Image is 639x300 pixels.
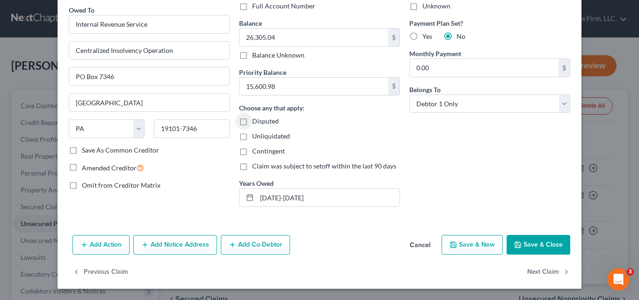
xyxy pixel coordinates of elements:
iframe: Intercom live chat [607,268,630,291]
label: Years Owed [239,178,274,188]
button: Cancel [402,236,438,255]
input: 0.00 [240,78,388,95]
input: -- [257,189,399,206]
div: $ [559,59,570,77]
input: 0.00 [410,59,559,77]
label: Full Account Number [252,1,315,11]
span: No [457,32,465,40]
button: Add Action [73,235,130,255]
input: 0.00 [240,29,388,46]
span: Claim was subject to setoff within the last 90 days [252,162,396,170]
span: Owed To [69,6,94,14]
button: Add Notice Address [133,235,217,255]
span: Belongs To [409,86,441,94]
label: Balance [239,18,262,28]
label: Choose any that apply: [239,103,305,113]
span: 3 [626,268,634,276]
span: Disputed [252,117,279,125]
input: Enter zip... [154,119,230,138]
div: $ [388,78,399,95]
div: $ [388,29,399,46]
button: Add Co-Debtor [221,235,290,255]
label: Monthly Payment [409,49,461,59]
input: Enter city... [69,94,229,111]
span: Omit from Creditor Matrix [82,181,160,189]
span: Contingent [252,147,285,155]
input: Search creditor by name... [69,15,230,34]
label: Payment Plan Set? [409,18,570,28]
label: Save As Common Creditor [82,146,159,155]
input: Enter address... [69,42,229,59]
input: Apt, Suite, etc... [69,67,229,85]
span: Yes [422,32,432,40]
button: Save & Close [507,235,570,255]
label: Balance Unknown [252,51,305,60]
button: Save & New [442,235,503,255]
button: Next Claim [527,262,570,282]
label: Priority Balance [239,67,286,77]
span: Unliquidated [252,132,290,140]
span: Amended Creditor [82,164,137,172]
button: Previous Claim [73,262,128,282]
label: Unknown [422,1,450,11]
